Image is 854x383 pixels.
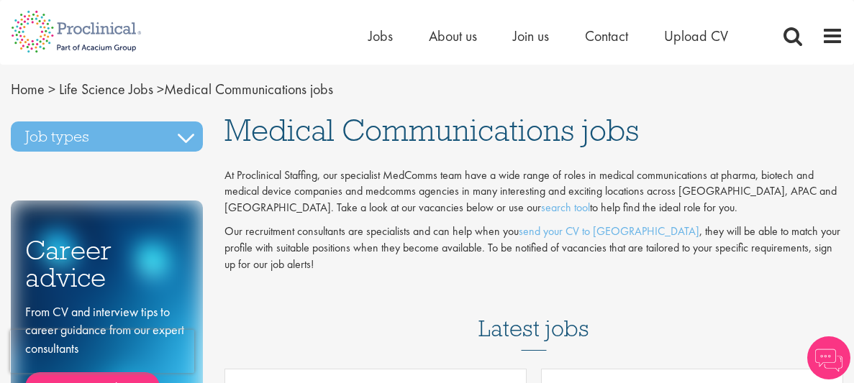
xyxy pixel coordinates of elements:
[25,236,188,292] h3: Career advice
[224,111,639,149] span: Medical Communications jobs
[519,223,699,239] a: send your CV to [GEOGRAPHIC_DATA]
[368,27,393,45] a: Jobs
[807,336,850,379] img: Chatbot
[585,27,628,45] a: Contact
[664,27,728,45] a: Upload CV
[11,121,203,152] h3: Job types
[224,167,843,217] p: At Proclinical Staffing, our specialist MedComms team have a wide range of roles in medical commu...
[541,200,590,215] a: search tool
[429,27,477,45] a: About us
[513,27,549,45] a: Join us
[11,80,45,98] a: breadcrumb link to Home
[48,80,55,98] span: >
[11,80,333,98] span: Medical Communications jobs
[10,330,194,373] iframe: reCAPTCHA
[59,80,153,98] a: breadcrumb link to Life Science Jobs
[478,280,589,351] h3: Latest jobs
[224,223,843,273] p: Our recruitment consultants are specialists and can help when you , they will be able to match yo...
[157,80,164,98] span: >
